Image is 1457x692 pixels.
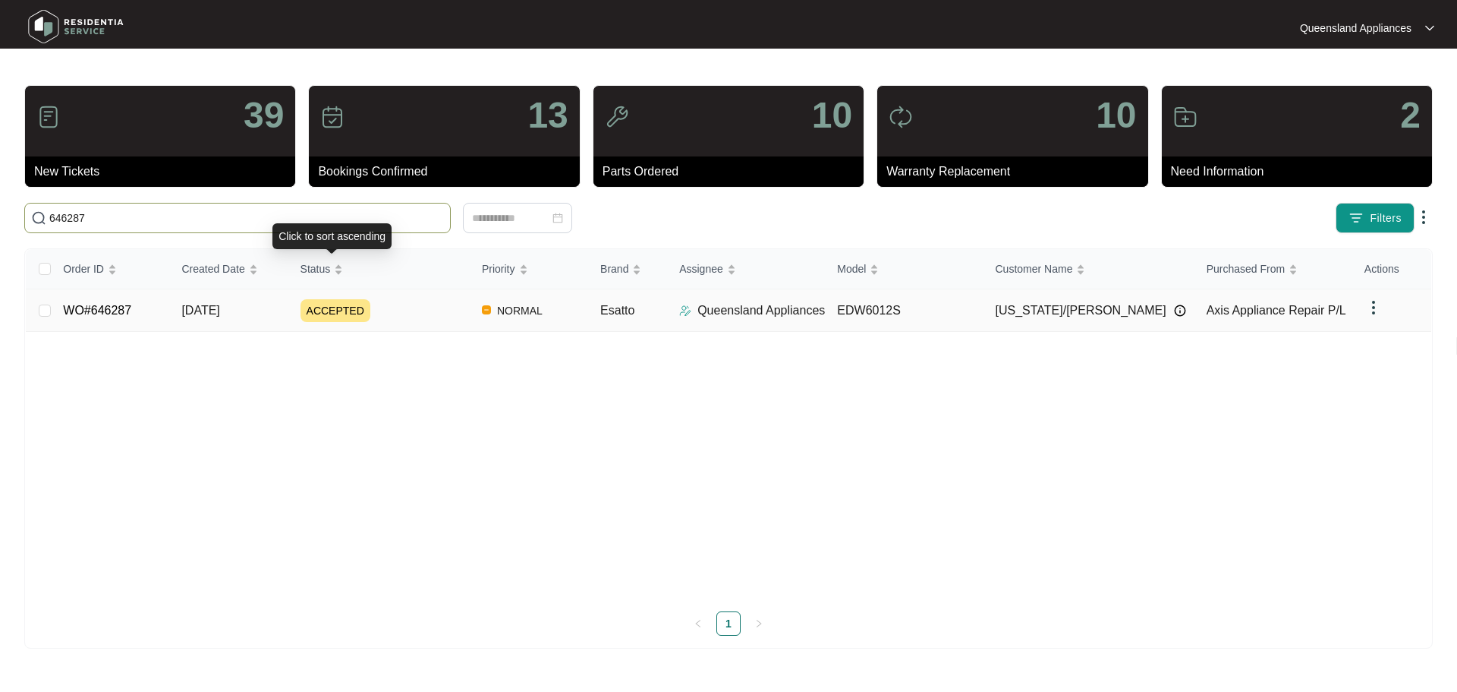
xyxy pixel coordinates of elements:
[34,163,295,181] p: New Tickets
[679,261,723,277] span: Assignee
[491,302,549,320] span: NORMAL
[318,163,579,181] p: Bookings Confirmed
[31,210,46,226] img: search-icon
[686,611,710,636] button: left
[1400,97,1421,134] p: 2
[1352,249,1431,289] th: Actions
[1364,299,1383,317] img: dropdown arrow
[747,611,771,636] li: Next Page
[600,261,628,277] span: Brand
[825,249,983,289] th: Model
[886,163,1147,181] p: Warranty Replacement
[482,261,515,277] span: Priority
[716,611,741,636] li: 1
[1415,208,1433,226] img: dropdown arrow
[605,105,629,129] img: icon
[470,249,588,289] th: Priority
[1207,261,1285,277] span: Purchased From
[717,612,740,635] a: 1
[825,289,983,332] td: EDW6012S
[889,105,913,129] img: icon
[36,105,61,129] img: icon
[482,305,491,314] img: Vercel Logo
[1171,163,1432,181] p: Need Information
[983,249,1194,289] th: Customer Name
[679,305,691,317] img: Assigner Icon
[1174,305,1186,317] img: Info icon
[301,299,370,322] span: ACCEPTED
[996,302,1166,320] span: [US_STATE]/[PERSON_NAME]
[686,611,710,636] li: Previous Page
[588,249,667,289] th: Brand
[527,97,568,134] p: 13
[1173,105,1197,129] img: icon
[1425,24,1434,32] img: dropdown arrow
[288,249,470,289] th: Status
[1348,210,1364,226] img: filter icon
[812,97,852,134] p: 10
[1194,249,1352,289] th: Purchased From
[51,249,169,289] th: Order ID
[747,611,771,636] button: right
[181,304,219,317] span: [DATE]
[23,4,129,49] img: residentia service logo
[63,261,104,277] span: Order ID
[754,619,763,628] span: right
[1336,203,1415,233] button: filter iconFilters
[837,261,866,277] span: Model
[301,261,331,277] span: Status
[600,304,634,317] span: Esatto
[697,302,825,320] p: Queensland Appliances
[244,97,284,134] p: 39
[1370,210,1402,226] span: Filters
[1300,21,1411,36] p: Queensland Appliances
[603,163,864,181] p: Parts Ordered
[694,619,703,628] span: left
[169,249,288,289] th: Created Date
[320,105,345,129] img: icon
[181,261,244,277] span: Created Date
[1096,97,1136,134] p: 10
[1207,304,1346,317] span: Axis Appliance Repair P/L
[996,261,1073,277] span: Customer Name
[49,210,444,226] input: Search by Order Id, Assignee Name, Customer Name, Brand and Model
[667,249,825,289] th: Assignee
[63,304,131,317] a: WO#646287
